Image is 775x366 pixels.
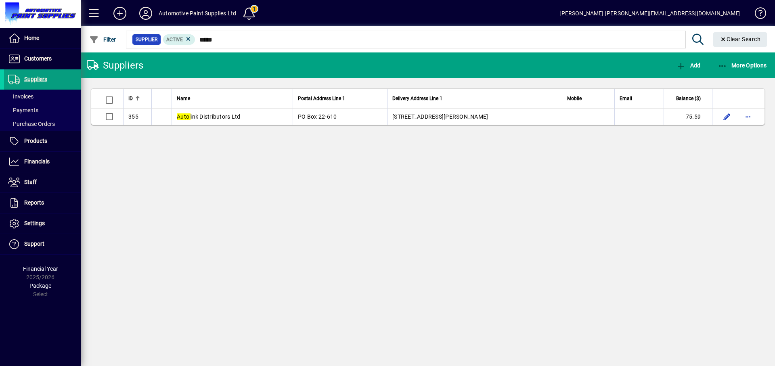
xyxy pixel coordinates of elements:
div: Automotive Paint Supplies Ltd [159,7,236,20]
span: Home [24,35,39,41]
button: Add [674,58,702,73]
span: Clear Search [720,36,761,42]
span: [STREET_ADDRESS][PERSON_NAME] [392,113,488,120]
span: Staff [24,179,37,185]
span: ID [128,94,133,103]
a: Invoices [4,90,81,103]
button: More Options [716,58,769,73]
button: More options [741,110,754,123]
mat-chip: Activation Status: Active [163,34,195,45]
a: Purchase Orders [4,117,81,131]
div: Email [620,94,659,103]
span: ink Distributors Ltd [177,113,240,120]
span: Name [177,94,190,103]
span: Package [29,282,51,289]
button: Clear [713,32,767,47]
a: Customers [4,49,81,69]
button: Profile [133,6,159,21]
a: Products [4,131,81,151]
span: Products [24,138,47,144]
div: Mobile [567,94,610,103]
span: Payments [8,107,38,113]
div: Suppliers [87,59,143,72]
span: Mobile [567,94,582,103]
a: Staff [4,172,81,192]
span: Settings [24,220,45,226]
a: Settings [4,213,81,234]
button: Edit [721,110,733,123]
a: Home [4,28,81,48]
a: Knowledge Base [749,2,765,28]
div: Name [177,94,288,103]
span: Invoices [8,93,34,100]
span: Financials [24,158,50,165]
span: Add [676,62,700,69]
em: Autol [177,113,191,120]
div: [PERSON_NAME] [PERSON_NAME][EMAIL_ADDRESS][DOMAIN_NAME] [559,7,741,20]
div: Balance ($) [669,94,708,103]
button: Filter [87,32,118,47]
span: Support [24,241,44,247]
span: Delivery Address Line 1 [392,94,442,103]
a: Payments [4,103,81,117]
span: PO Box 22-610 [298,113,337,120]
span: Supplier [136,36,157,44]
a: Reports [4,193,81,213]
div: ID [128,94,147,103]
span: Balance ($) [676,94,701,103]
span: Postal Address Line 1 [298,94,345,103]
button: Add [107,6,133,21]
span: Financial Year [23,266,58,272]
a: Support [4,234,81,254]
span: Reports [24,199,44,206]
td: 75.59 [664,109,712,125]
span: Customers [24,55,52,62]
span: Suppliers [24,76,47,82]
span: Filter [89,36,116,43]
a: Financials [4,152,81,172]
span: 355 [128,113,138,120]
span: More Options [718,62,767,69]
span: Purchase Orders [8,121,55,127]
span: Active [166,37,183,42]
span: Email [620,94,632,103]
